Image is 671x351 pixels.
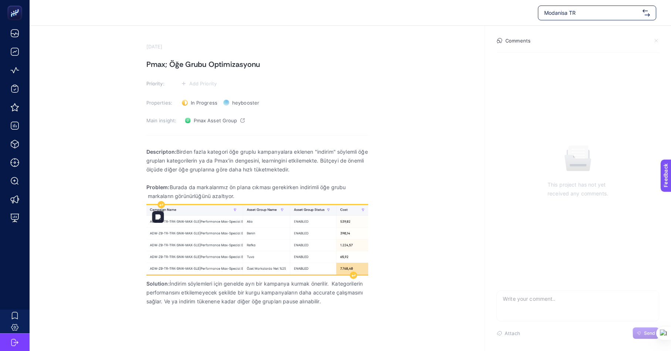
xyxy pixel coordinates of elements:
strong: Solution: [146,280,170,287]
span: Pmax Asset Group [194,117,237,123]
img: 1750239005124-image.png [146,205,368,275]
button: Send [633,327,659,339]
p: This project has not yet received any comments. [548,180,608,198]
img: svg%3e [643,9,650,17]
div: Insert paragraph after block [350,272,357,279]
p: Burada da markalarımız ön plana cıkması gerekirken indirimli öğe grubu markaların görünürlüğünü a... [146,183,368,201]
strong: Problem: [146,184,170,190]
span: heybooster [232,100,259,106]
h3: Properties: [146,100,177,106]
time: [DATE] [146,44,163,50]
span: Feedback [4,2,28,8]
div: Insert paragraph before block [157,201,165,208]
span: Add Priority [189,81,217,86]
div: Rich Text Editor. Editing area: main [146,143,368,310]
span: Modanisa TR [544,9,640,17]
h3: Main insight: [146,117,177,123]
span: Send [644,330,655,336]
span: Attach [505,330,520,336]
h3: Priority: [146,81,177,86]
strong: Descripton: [146,149,177,155]
button: Add Priority [179,79,219,88]
h4: Comments [505,38,531,44]
span: In Progress [191,100,217,106]
h1: Pmax; Öğe Grubu Optimizasyonu [146,58,368,70]
a: Pmax Asset Group [182,115,248,126]
p: İndirim söylemleri için genelde ayrı bir kampanya kurmak önerilir. Kategorilerin performansını et... [146,279,368,306]
p: Birden fazla kategori öğe gruplu kampanyalara eklenen "indirim" söylemli öğe grupları kategoriler... [146,147,368,174]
